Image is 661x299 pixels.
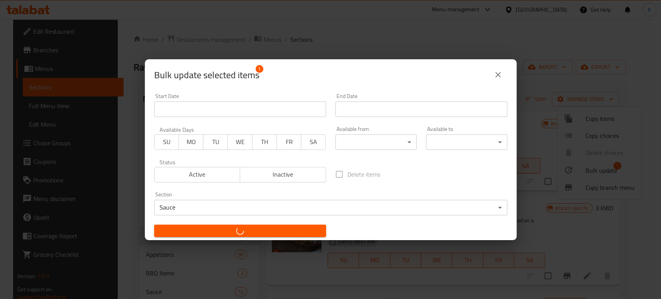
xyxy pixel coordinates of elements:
[304,136,323,148] span: SA
[154,167,240,182] button: Active
[154,69,259,81] span: Selected items count
[158,169,237,180] span: Active
[256,65,263,73] span: 1
[243,169,323,180] span: Inactive
[276,134,301,150] button: FR
[240,167,326,182] button: Inactive
[182,136,200,148] span: MO
[179,134,203,150] button: MO
[256,136,274,148] span: TH
[335,134,417,150] div: ​
[426,134,507,150] div: ​
[489,65,507,84] button: close
[154,200,507,215] div: Sauce
[231,136,249,148] span: WE
[347,170,380,179] span: Delete items
[280,136,298,148] span: FR
[203,134,228,150] button: TU
[301,134,326,150] button: SA
[252,134,277,150] button: TH
[206,136,225,148] span: TU
[158,136,176,148] span: SU
[154,134,179,150] button: SU
[227,134,252,150] button: WE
